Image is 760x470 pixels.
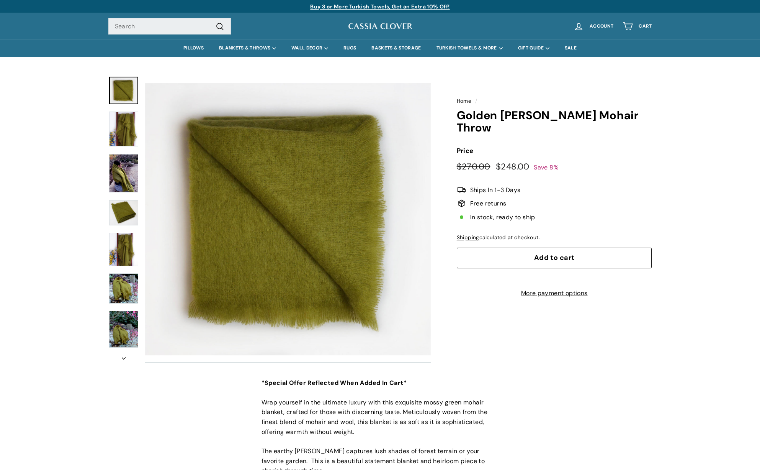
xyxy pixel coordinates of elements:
[310,3,449,10] a: Buy 3 or More Turkish Towels, Get an Extra 10% Off!
[364,39,428,57] a: BASKETS & STORAGE
[262,398,499,437] p: Wrap yourself in the ultimate luxury with this exquisite mossy green mohair blanket, crafted for ...
[470,199,507,209] span: Free returns
[457,248,652,268] button: Add to cart
[176,39,211,57] a: PILLOWS
[557,39,584,57] a: SALE
[470,185,521,195] span: Ships In 1-3 Days
[93,39,667,57] div: Primary
[457,146,652,156] label: Price
[109,200,138,225] img: Golden Moss Mohair Throw
[109,77,138,104] a: Golden Moss Mohair Throw
[109,112,138,146] img: Golden Moss Mohair Throw
[457,109,652,134] h1: Golden [PERSON_NAME] Mohair Throw
[618,15,656,38] a: Cart
[496,161,530,172] span: $248.00
[109,233,138,266] img: Golden Moss Mohair Throw
[569,15,618,38] a: Account
[211,39,284,57] summary: BLANKETS & THROWS
[108,18,231,35] input: Search
[473,98,479,104] span: /
[457,161,490,172] span: $270.00
[639,24,652,29] span: Cart
[109,154,138,193] img: Golden Moss Mohair Throw
[590,24,613,29] span: Account
[284,39,336,57] summary: WALL DECOR
[109,311,138,348] img: Golden Moss Mohair Throw
[457,288,652,298] a: More payment options
[109,273,138,303] img: Golden Moss Mohair Throw
[470,212,535,222] span: In stock, ready to ship
[108,349,139,363] button: Next
[429,39,510,57] summary: TURKISH TOWELS & MORE
[534,253,575,262] span: Add to cart
[457,233,652,242] div: calculated at checkout.
[534,163,559,171] span: Save 8%
[457,234,479,241] a: Shipping
[336,39,364,57] a: RUGS
[109,311,138,348] a: Golden Moss Mohair Throw
[457,97,652,105] nav: breadcrumbs
[457,98,472,104] a: Home
[510,39,557,57] summary: GIFT GUIDE
[262,379,407,387] strong: *Special Offer Reflected When Added In Cart*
